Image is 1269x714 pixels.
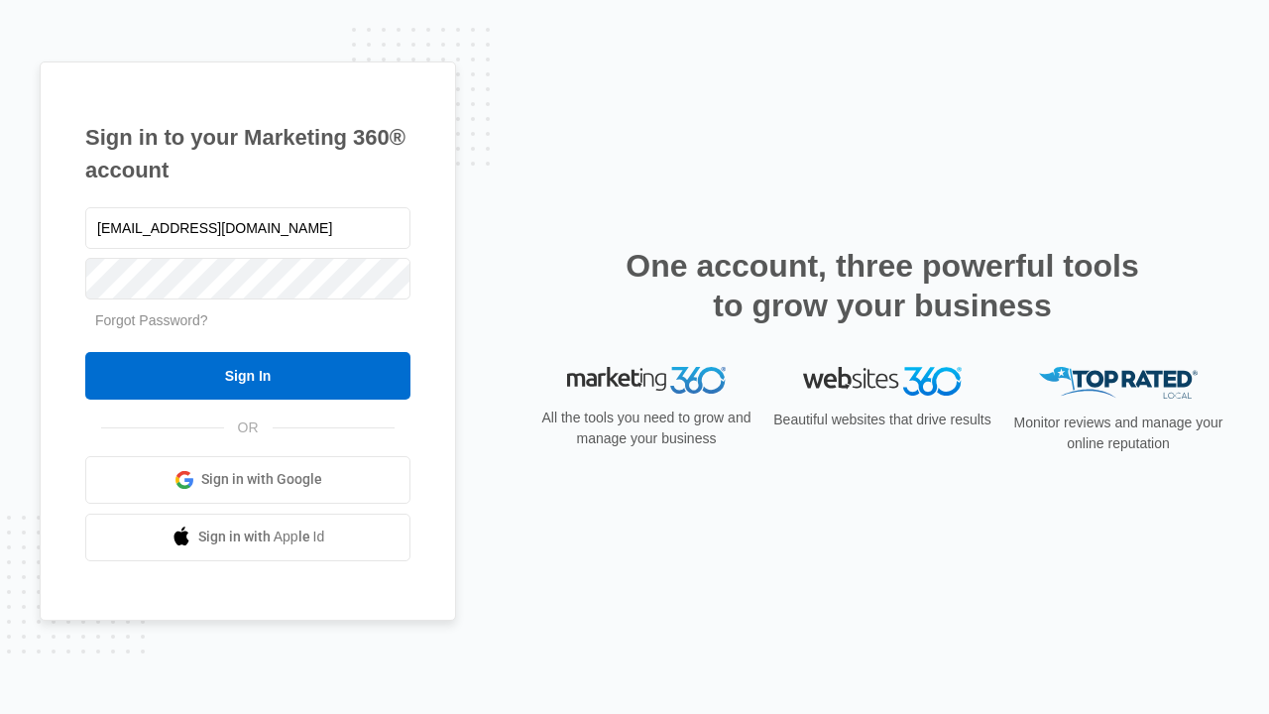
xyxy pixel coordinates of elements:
[95,312,208,328] a: Forgot Password?
[803,367,962,396] img: Websites 360
[1039,367,1198,400] img: Top Rated Local
[85,207,410,249] input: Email
[771,410,993,430] p: Beautiful websites that drive results
[620,246,1145,325] h2: One account, three powerful tools to grow your business
[198,527,325,547] span: Sign in with Apple Id
[1007,413,1229,454] p: Monitor reviews and manage your online reputation
[201,469,322,490] span: Sign in with Google
[85,456,410,504] a: Sign in with Google
[85,352,410,400] input: Sign In
[535,408,757,449] p: All the tools you need to grow and manage your business
[85,121,410,186] h1: Sign in to your Marketing 360® account
[567,367,726,395] img: Marketing 360
[85,514,410,561] a: Sign in with Apple Id
[224,417,273,438] span: OR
